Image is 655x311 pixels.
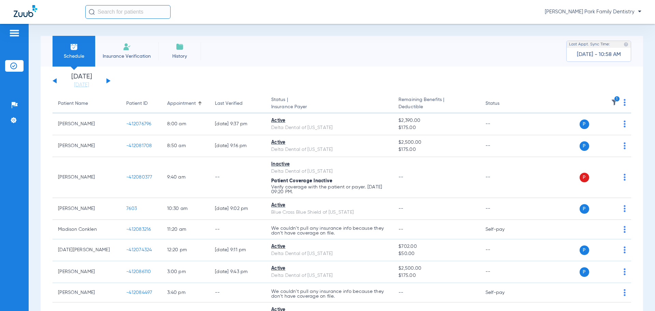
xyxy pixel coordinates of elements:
[611,99,618,106] img: filter.svg
[126,100,156,107] div: Patient ID
[271,146,388,153] div: Delta Dental of [US_STATE]
[167,100,204,107] div: Appointment
[398,175,404,180] span: --
[624,99,626,106] img: group-dot-blue.svg
[61,82,102,88] a: [DATE]
[271,103,388,111] span: Insurance Payer
[126,290,152,295] span: -412084497
[163,53,196,60] span: History
[61,73,102,88] li: [DATE]
[271,265,388,272] div: Active
[398,272,474,279] span: $175.00
[580,204,589,214] span: P
[53,113,121,135] td: [PERSON_NAME]
[271,168,388,175] div: Delta Dental of [US_STATE]
[14,5,37,17] img: Zuub Logo
[398,146,474,153] span: $175.00
[209,261,266,283] td: [DATE] 9:43 PM
[162,113,209,135] td: 8:00 AM
[398,117,474,124] span: $2,390.00
[215,100,260,107] div: Last Verified
[58,100,88,107] div: Patient Name
[162,220,209,239] td: 11:20 AM
[58,100,115,107] div: Patient Name
[271,202,388,209] div: Active
[271,117,388,124] div: Active
[209,157,266,198] td: --
[624,205,626,212] img: group-dot-blue.svg
[480,283,526,302] td: Self-pay
[624,174,626,181] img: group-dot-blue.svg
[176,43,184,51] img: History
[614,96,620,102] i: 1
[100,53,153,60] span: Insurance Verification
[53,261,121,283] td: [PERSON_NAME]
[398,206,404,211] span: --
[577,51,621,58] span: [DATE] - 10:58 AM
[53,239,121,261] td: [DATE][PERSON_NAME]
[162,283,209,302] td: 3:40 PM
[398,290,404,295] span: --
[162,157,209,198] td: 9:40 AM
[480,220,526,239] td: Self-pay
[209,220,266,239] td: --
[85,5,171,19] input: Search for patients
[123,43,131,51] img: Manual Insurance Verification
[624,121,626,127] img: group-dot-blue.svg
[545,9,641,15] span: [PERSON_NAME] Park Family Dentistry
[89,9,95,15] img: Search Icon
[480,94,526,113] th: Status
[215,100,243,107] div: Last Verified
[398,250,474,257] span: $50.00
[271,243,388,250] div: Active
[271,185,388,194] p: Verify coverage with the patient or payer. [DATE] 09:20 PM.
[126,122,151,126] span: -412076796
[398,139,474,146] span: $2,500.00
[271,139,388,146] div: Active
[624,289,626,296] img: group-dot-blue.svg
[480,198,526,220] td: --
[209,239,266,261] td: [DATE] 9:11 PM
[53,198,121,220] td: [PERSON_NAME]
[271,250,388,257] div: Delta Dental of [US_STATE]
[480,135,526,157] td: --
[271,209,388,216] div: Blue Cross Blue Shield of [US_STATE]
[126,206,137,211] span: 7603
[209,135,266,157] td: [DATE] 9:16 PM
[580,173,589,182] span: P
[162,135,209,157] td: 8:50 AM
[167,100,196,107] div: Appointment
[162,198,209,220] td: 10:30 AM
[580,245,589,255] span: P
[624,268,626,275] img: group-dot-blue.svg
[53,283,121,302] td: [PERSON_NAME]
[126,143,152,148] span: -412081708
[126,248,152,252] span: -412074324
[398,243,474,250] span: $702.00
[271,272,388,279] div: Delta Dental of [US_STATE]
[271,226,388,236] p: We couldn’t pull any insurance info because they don’t have coverage on file.
[209,198,266,220] td: [DATE] 9:02 PM
[53,135,121,157] td: [PERSON_NAME]
[126,100,148,107] div: Patient ID
[271,179,332,183] span: Patient Coverage Inactive
[162,239,209,261] td: 12:20 PM
[271,124,388,131] div: Delta Dental of [US_STATE]
[58,53,90,60] span: Schedule
[398,124,474,131] span: $175.00
[480,239,526,261] td: --
[70,43,78,51] img: Schedule
[162,261,209,283] td: 3:00 PM
[271,161,388,168] div: Inactive
[398,227,404,232] span: --
[271,289,388,299] p: We couldn’t pull any insurance info because they don’t have coverage on file.
[624,42,628,47] img: last sync help info
[393,94,480,113] th: Remaining Benefits |
[53,157,121,198] td: [PERSON_NAME]
[480,157,526,198] td: --
[480,261,526,283] td: --
[209,113,266,135] td: [DATE] 9:37 PM
[266,94,393,113] th: Status |
[126,269,151,274] span: -412086110
[53,220,121,239] td: Madison Conklen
